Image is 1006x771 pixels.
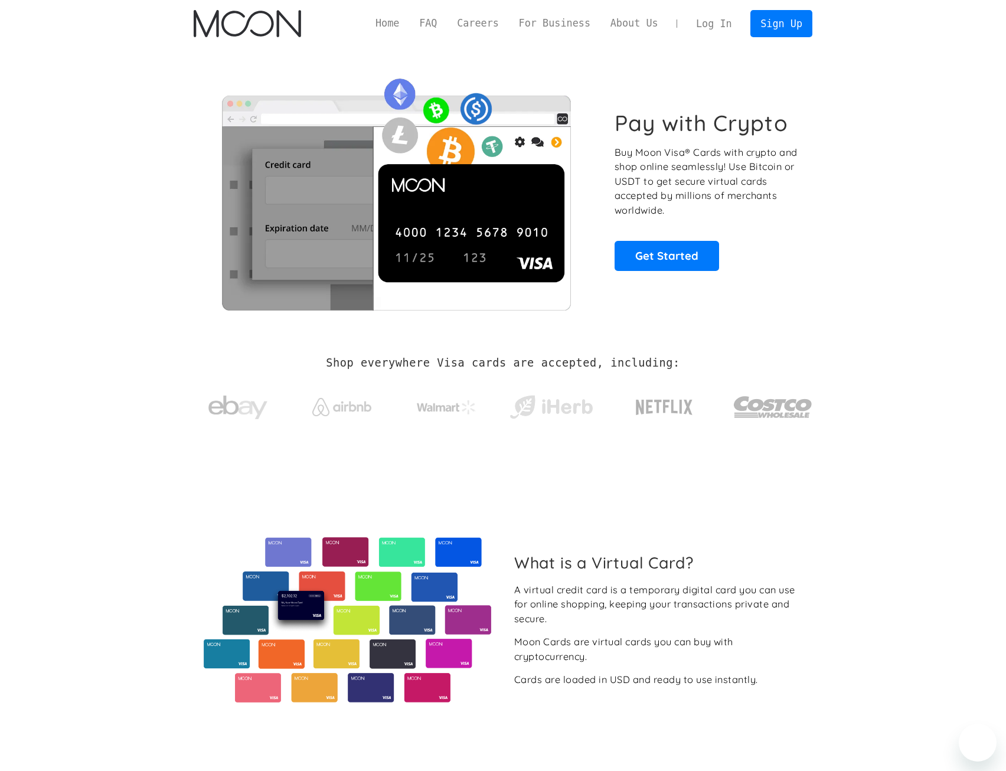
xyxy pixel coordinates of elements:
img: Airbnb [312,398,371,416]
a: Airbnb [298,386,386,422]
a: Netflix [612,381,717,428]
a: iHerb [507,380,595,429]
a: home [194,10,301,37]
div: Moon Cards are virtual cards you can buy with cryptocurrency. [514,635,803,664]
img: Moon Cards let you spend your crypto anywhere Visa is accepted. [194,70,598,310]
a: Sign Up [750,10,812,37]
img: ebay [208,389,267,426]
a: FAQ [409,16,447,31]
a: Walmart [403,388,491,420]
img: Virtual cards from Moon [202,537,493,703]
h2: Shop everywhere Visa cards are accepted, including: [326,357,680,370]
img: Moon Logo [194,10,301,37]
a: For Business [509,16,600,31]
a: About Us [600,16,668,31]
div: A virtual credit card is a temporary digital card you can use for online shopping, keeping your t... [514,583,803,626]
h1: Pay with Crypto [615,110,788,136]
a: ebay [194,377,282,432]
a: Get Started [615,241,719,270]
h2: What is a Virtual Card? [514,553,803,572]
a: Costco [733,373,812,435]
p: Buy Moon Visa® Cards with crypto and shop online seamlessly! Use Bitcoin or USDT to get secure vi... [615,145,799,218]
img: Costco [733,385,812,429]
img: Netflix [635,393,694,422]
div: Cards are loaded in USD and ready to use instantly. [514,672,758,687]
a: Careers [447,16,508,31]
img: iHerb [507,392,595,423]
iframe: Button to launch messaging window [959,724,997,762]
a: Home [365,16,409,31]
img: Walmart [417,400,476,414]
a: Log In [686,11,742,37]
